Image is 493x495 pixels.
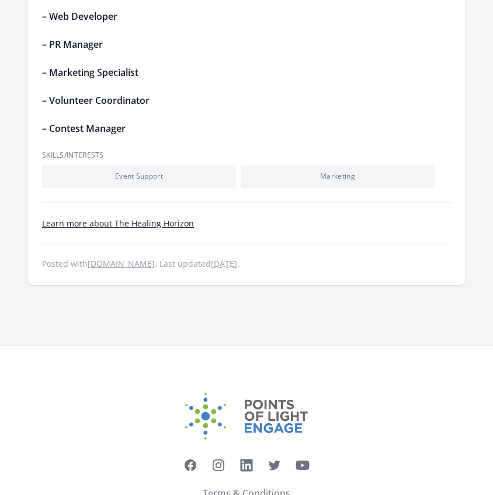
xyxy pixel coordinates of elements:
a: [DOMAIN_NAME] [88,258,155,269]
p: Posted with . Last updated . [42,259,451,269]
a: Learn more about The Healing Horizon [42,218,194,229]
strong: – PR Manager [42,38,103,51]
abbr: Thu, Apr 17, 2025 6:32 PM [211,258,237,269]
strong: – Contest Manager [42,122,126,135]
strong: – Volunteer Coordinator [42,94,150,107]
img: Points of Light Engage [185,393,308,440]
li: Event Support [42,165,236,188]
li: Marketing [241,165,435,188]
strong: – Marketing Specialist [42,66,138,79]
strong: – Web Developer [42,10,117,23]
h3: Skills/Interests [42,151,451,160]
